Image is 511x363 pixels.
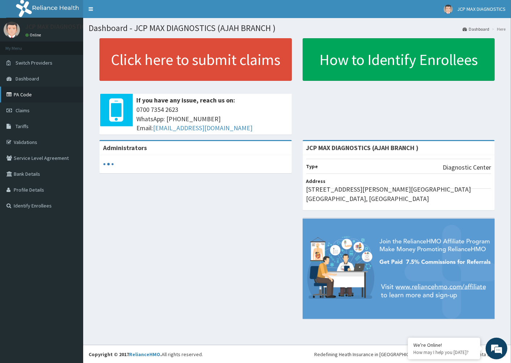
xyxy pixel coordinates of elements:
strong: Copyright © 2017 . [89,351,162,358]
b: Address [306,178,326,184]
p: How may I help you today? [413,349,475,355]
span: Dashboard [16,75,39,82]
div: Redefining Heath Insurance in [GEOGRAPHIC_DATA] using Telemedicine and Data Science! [314,351,506,358]
strong: JCP MAX DIAGNOSTICS (AJAH BRANCH ) [306,144,419,152]
span: Claims [16,107,30,114]
a: Online [25,32,43,38]
svg: audio-loading [103,159,114,170]
img: provider-team-banner.png [303,219,495,319]
b: Type [306,163,318,170]
a: Dashboard [463,26,489,32]
li: Here [490,26,506,32]
p: Diagnostic Center [443,163,491,172]
span: 0700 7354 2623 WhatsApp: [PHONE_NUMBER] Email: [136,105,288,133]
img: User Image [444,5,453,14]
span: Switch Providers [16,60,52,66]
span: Tariffs [16,123,29,130]
a: RelianceHMO [129,351,160,358]
span: JCP MAX DIAGNOSTICS [457,6,506,12]
a: [EMAIL_ADDRESS][DOMAIN_NAME] [153,124,252,132]
h1: Dashboard - JCP MAX DIAGNOSTICS (AJAH BRANCH ) [89,23,506,33]
a: How to Identify Enrollees [303,38,495,81]
p: [STREET_ADDRESS][PERSON_NAME][GEOGRAPHIC_DATA] [GEOGRAPHIC_DATA], [GEOGRAPHIC_DATA] [306,185,491,203]
p: JCP MAX DIAGNOSTICS [25,23,89,30]
div: We're Online! [413,342,475,348]
b: If you have any issue, reach us on: [136,96,235,104]
b: Administrators [103,144,147,152]
img: User Image [4,22,20,38]
a: Click here to submit claims [99,38,292,81]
